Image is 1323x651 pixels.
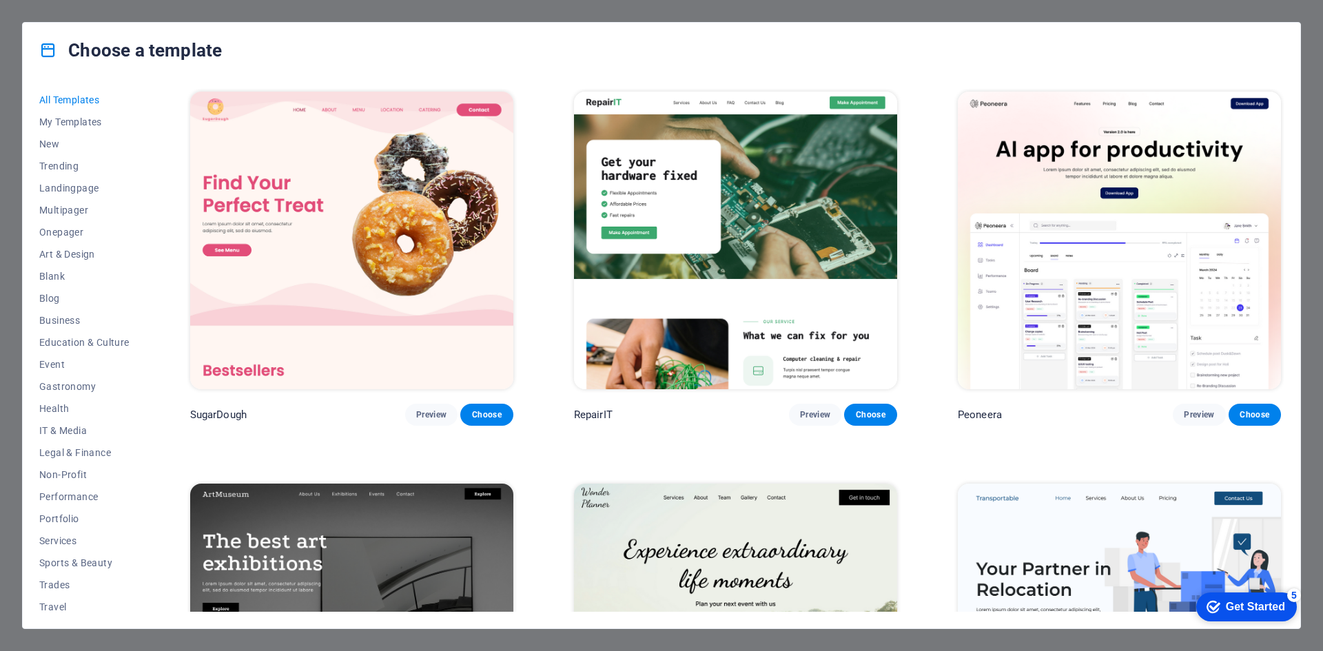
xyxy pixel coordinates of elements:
span: Education & Culture [39,337,130,348]
div: Get Started 5 items remaining, 0% complete [11,7,112,36]
span: New [39,138,130,149]
span: Services [39,535,130,546]
button: Blog [39,287,130,309]
span: Legal & Finance [39,447,130,458]
button: Education & Culture [39,331,130,353]
button: IT & Media [39,420,130,442]
button: Business [39,309,130,331]
button: Non-Profit [39,464,130,486]
button: My Templates [39,111,130,133]
button: Blank [39,265,130,287]
button: All Templates [39,89,130,111]
div: 5 [102,3,116,17]
span: Portfolio [39,513,130,524]
img: RepairIT [574,92,897,389]
span: Preview [800,409,830,420]
img: SugarDough [190,92,513,389]
button: Services [39,530,130,552]
span: Travel [39,601,130,612]
h4: Choose a template [39,39,222,61]
button: Trending [39,155,130,177]
p: SugarDough [190,408,247,422]
span: Choose [855,409,885,420]
button: Health [39,397,130,420]
button: Sports & Beauty [39,552,130,574]
p: RepairIT [574,408,613,422]
span: Preview [416,409,447,420]
span: Preview [1184,409,1214,420]
button: Landingpage [39,177,130,199]
span: Choose [471,409,502,420]
button: Preview [1173,404,1225,426]
span: Blog [39,293,130,304]
button: Choose [1229,404,1281,426]
span: Art & Design [39,249,130,260]
button: Preview [789,404,841,426]
span: All Templates [39,94,130,105]
button: Trades [39,574,130,596]
span: Trending [39,161,130,172]
span: Event [39,359,130,370]
span: Landingpage [39,183,130,194]
span: Trades [39,579,130,590]
button: Preview [405,404,458,426]
button: New [39,133,130,155]
span: IT & Media [39,425,130,436]
span: My Templates [39,116,130,127]
p: Peoneera [958,408,1002,422]
span: Blank [39,271,130,282]
span: Sports & Beauty [39,557,130,568]
span: Choose [1240,409,1270,420]
button: Performance [39,486,130,508]
span: Onepager [39,227,130,238]
button: Travel [39,596,130,618]
button: Onepager [39,221,130,243]
button: Choose [844,404,896,426]
span: Multipager [39,205,130,216]
img: Peoneera [958,92,1281,389]
span: Performance [39,491,130,502]
span: Health [39,403,130,414]
span: Non-Profit [39,469,130,480]
button: Gastronomy [39,375,130,397]
button: Multipager [39,199,130,221]
button: Portfolio [39,508,130,530]
button: Legal & Finance [39,442,130,464]
span: Gastronomy [39,381,130,392]
button: Art & Design [39,243,130,265]
span: Business [39,315,130,326]
button: Choose [460,404,513,426]
div: Get Started [41,15,100,28]
button: Event [39,353,130,375]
